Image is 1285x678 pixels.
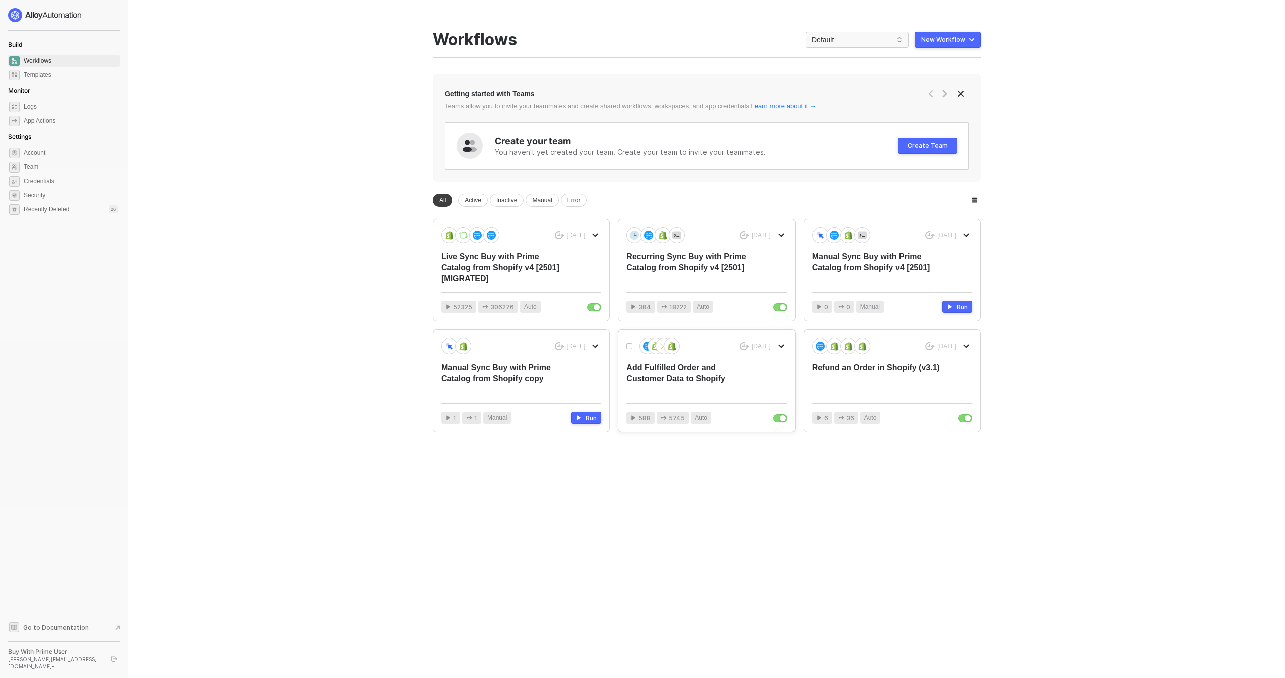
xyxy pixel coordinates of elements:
button: New Workflow [915,32,981,48]
div: [DATE] [937,342,956,351]
span: 1 [474,413,477,423]
img: logo [8,8,82,22]
span: dashboard [9,56,20,66]
span: 1 [453,413,456,423]
span: Recently Deleted [24,205,69,214]
span: 18222 [669,302,687,312]
span: icon-arrow-down [778,232,784,238]
span: Manual [487,413,507,423]
span: Account [24,147,118,159]
span: security [9,190,20,201]
span: icon-arrow-left [927,90,935,98]
span: 5745 [669,413,685,423]
img: icon [487,231,496,240]
img: icon [659,342,668,351]
a: logo [8,8,120,22]
img: icon [658,231,667,240]
div: Run [586,414,597,422]
span: Build [8,41,22,48]
div: Active [458,194,488,207]
div: Refund an Order in Shopify (v3.1) [812,362,940,395]
img: icon [816,231,825,239]
button: Run [942,301,972,313]
div: Workflows [433,30,517,49]
span: 306276 [490,302,514,312]
span: Auto [864,413,877,423]
span: icon-success-page [555,231,564,240]
span: 6 [824,413,828,423]
div: Buy With Prime User [8,648,102,656]
div: Create your team [495,135,898,147]
span: icon-arrow-down [778,343,784,349]
img: icon [667,342,676,351]
img: icon [630,231,639,240]
span: icon-app-actions [838,304,844,310]
span: icon-app-actions [482,304,488,310]
span: 588 [638,413,651,423]
span: Default [812,32,903,47]
span: icon-close [957,90,965,98]
div: 26 [109,205,118,213]
span: Team [24,161,118,173]
img: icon [858,231,867,240]
span: 0 [846,302,850,312]
span: Go to Documentation [23,623,89,632]
img: icon [858,342,867,351]
span: marketplace [9,70,20,80]
a: Knowledge Base [8,621,120,633]
div: [DATE] [567,342,586,351]
img: icon [473,231,482,240]
span: icon-app-actions [661,304,667,310]
span: 384 [638,302,651,312]
img: icon [445,342,454,350]
span: settings [9,148,20,158]
span: team [9,162,20,173]
span: icon-success-page [925,342,935,351]
div: All [433,194,452,207]
span: icon-app-actions [661,415,667,421]
span: icon-arrow-down [592,343,598,349]
span: Templates [24,69,118,81]
div: Run [957,303,968,311]
div: Manual Sync Buy with Prime Catalog from Shopify v4 [2501] [812,251,940,284]
span: 0 [824,302,828,312]
div: Create Team [908,142,948,150]
span: Auto [695,413,707,423]
img: icon [816,342,825,351]
button: Create Team [898,138,957,154]
span: icon-app-actions [466,415,472,421]
span: document-arrow [113,623,123,633]
span: Monitor [8,87,30,94]
span: icon-arrow-down [963,232,969,238]
span: documentation [9,622,19,632]
div: Live Sync Buy with Prime Catalog from Shopify v4 [2501] [MIGRATED] [441,251,569,284]
span: icon-arrow-down [963,343,969,349]
span: Logs [24,101,118,113]
div: New Workflow [921,36,965,44]
span: settings [9,204,20,215]
div: Getting started with Teams [445,89,535,99]
img: icon [459,342,468,351]
a: Learn more about it → [751,102,816,110]
span: logout [111,656,117,662]
div: [DATE] [937,231,956,240]
span: icon-app-actions [9,116,20,126]
span: icon-app-actions [838,415,844,421]
span: Workflows [24,55,118,67]
span: 36 [846,413,854,423]
span: icon-success-page [925,231,935,240]
img: icon [445,231,454,240]
img: icon [844,231,853,240]
span: Security [24,189,118,201]
span: Credentials [24,175,118,187]
button: Run [571,412,601,424]
div: Inactive [490,194,524,207]
span: Auto [697,302,709,312]
span: icon-logs [9,102,20,112]
div: [DATE] [752,342,771,351]
div: [PERSON_NAME][EMAIL_ADDRESS][DOMAIN_NAME] • [8,656,102,670]
img: icon [830,231,839,240]
div: App Actions [24,117,55,125]
span: Auto [524,302,537,312]
div: You haven't yet created your team. Create your team to invite your teammates. [495,147,898,157]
